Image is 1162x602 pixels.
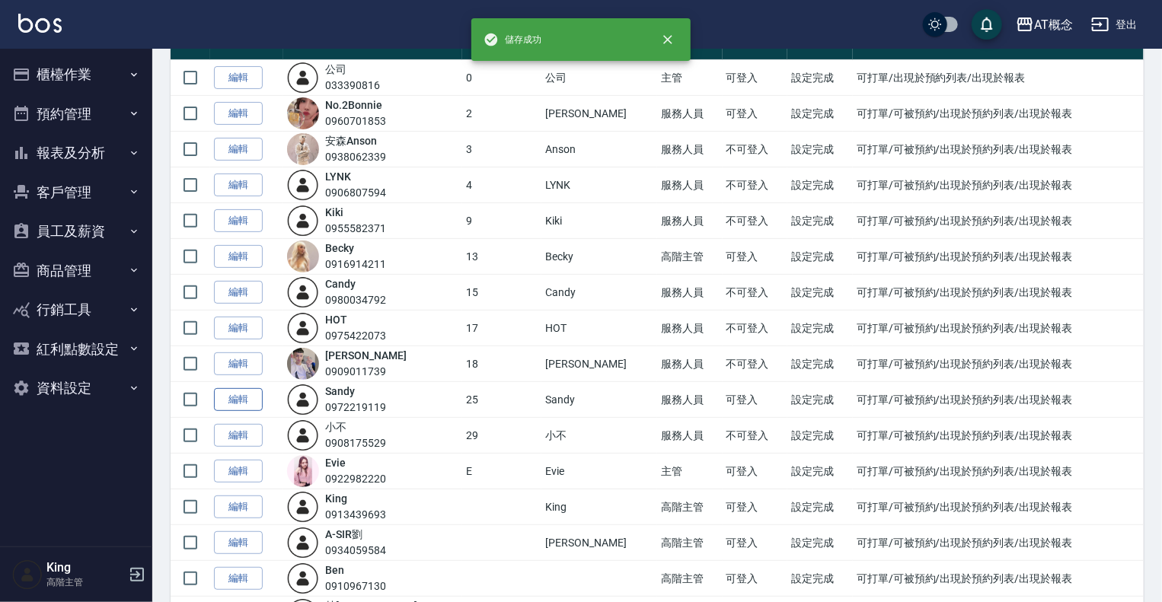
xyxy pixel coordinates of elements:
[287,384,319,416] img: user-login-man-human-body-mobile-person-512.png
[541,275,657,311] td: Candy
[541,489,657,525] td: King
[723,418,788,454] td: 不可登入
[723,454,788,489] td: 可登入
[853,239,1144,275] td: 可打單/可被預約/出現於預約列表/出現於報表
[325,564,344,576] a: Ben
[541,418,657,454] td: 小不
[787,418,853,454] td: 設定完成
[325,543,386,559] div: 0934059584
[214,209,263,233] a: 編輯
[325,149,386,165] div: 0938062339
[325,242,354,254] a: Becky
[787,167,853,203] td: 設定完成
[541,132,657,167] td: Anson
[287,455,319,487] img: avatar.jpeg
[462,346,541,382] td: 18
[287,133,319,165] img: avatar.jpeg
[541,525,657,561] td: [PERSON_NAME]
[214,424,263,448] a: 編輯
[462,96,541,132] td: 2
[287,97,319,129] img: avatar.jpeg
[6,330,146,369] button: 紅利點數設定
[287,419,319,451] img: user-login-man-human-body-mobile-person-512.png
[657,454,723,489] td: 主管
[325,206,343,218] a: Kiki
[325,457,346,469] a: Evie
[657,132,723,167] td: 服務人員
[214,531,263,555] a: 編輯
[462,311,541,346] td: 17
[541,346,657,382] td: [PERSON_NAME]
[1010,9,1079,40] button: AT概念
[462,382,541,418] td: 25
[287,348,319,380] img: avatar.jpeg
[325,471,386,487] div: 0922982220
[287,62,319,94] img: user-login-man-human-body-mobile-person-512.png
[651,23,685,56] button: close
[657,311,723,346] td: 服務人員
[12,559,43,590] img: Person
[214,174,263,197] a: 編輯
[1034,15,1073,34] div: AT概念
[787,525,853,561] td: 設定完成
[787,346,853,382] td: 設定完成
[541,382,657,418] td: Sandy
[6,173,146,212] button: 客戶管理
[723,167,788,203] td: 不可登入
[325,185,386,201] div: 0906807594
[541,454,657,489] td: Evie
[6,55,146,94] button: 櫃檯作業
[462,454,541,489] td: E
[325,314,347,326] a: HOT
[853,561,1144,597] td: 可打單/可被預約/出現於預約列表/出現於報表
[723,96,788,132] td: 可登入
[325,435,386,451] div: 0908175529
[214,495,263,519] a: 編輯
[287,562,319,594] img: user-login-man-human-body-mobile-person-512.png
[657,525,723,561] td: 高階主管
[723,203,788,239] td: 不可登入
[787,311,853,346] td: 設定完成
[214,317,263,340] a: 編輯
[214,460,263,483] a: 編輯
[287,205,319,237] img: user-login-man-human-body-mobile-person-512.png
[325,170,351,183] a: LYNK
[787,203,853,239] td: 設定完成
[325,78,380,94] div: 033390816
[18,14,62,33] img: Logo
[1085,11,1144,39] button: 登出
[46,575,124,589] p: 高階主管
[46,560,124,575] h5: King
[6,212,146,251] button: 員工及薪資
[462,275,541,311] td: 15
[214,245,263,269] a: 編輯
[287,240,319,272] img: avatar.jpeg
[541,203,657,239] td: Kiki
[214,138,263,161] a: 編輯
[462,60,541,96] td: 0
[6,290,146,330] button: 行銷工具
[325,328,386,344] div: 0975422073
[325,278,356,290] a: Candy
[214,281,263,304] a: 編輯
[787,60,853,96] td: 設定完成
[214,102,263,126] a: 編輯
[853,96,1144,132] td: 可打單/可被預約/出現於預約列表/出現於報表
[325,578,386,594] div: 0910967130
[325,99,382,111] a: No.2Bonnie
[6,94,146,134] button: 預約管理
[462,167,541,203] td: 4
[214,567,263,591] a: 編輯
[325,292,386,308] div: 0980034792
[541,167,657,203] td: LYNK
[723,489,788,525] td: 可登入
[657,60,723,96] td: 主管
[657,239,723,275] td: 高階主管
[853,454,1144,489] td: 可打單/可被預約/出現於預約列表/出現於報表
[853,346,1144,382] td: 可打單/可被預約/出現於預約列表/出現於報表
[6,251,146,291] button: 商品管理
[325,421,346,433] a: 小不
[853,132,1144,167] td: 可打單/可被預約/出現於預約列表/出現於報表
[723,525,788,561] td: 可登入
[657,489,723,525] td: 高階主管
